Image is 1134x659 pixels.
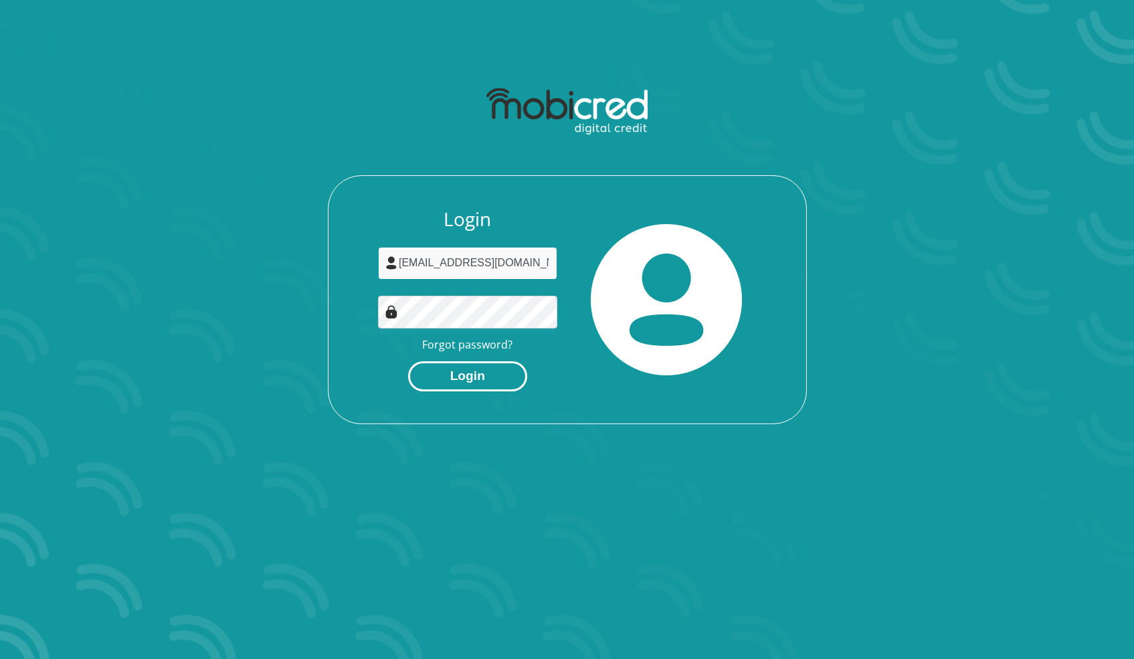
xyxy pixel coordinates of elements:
[378,247,557,280] input: Username
[378,208,557,231] h3: Login
[385,256,398,270] img: user-icon image
[422,337,512,352] a: Forgot password?
[408,361,527,391] button: Login
[385,305,398,318] img: Image
[486,88,648,135] img: mobicred logo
